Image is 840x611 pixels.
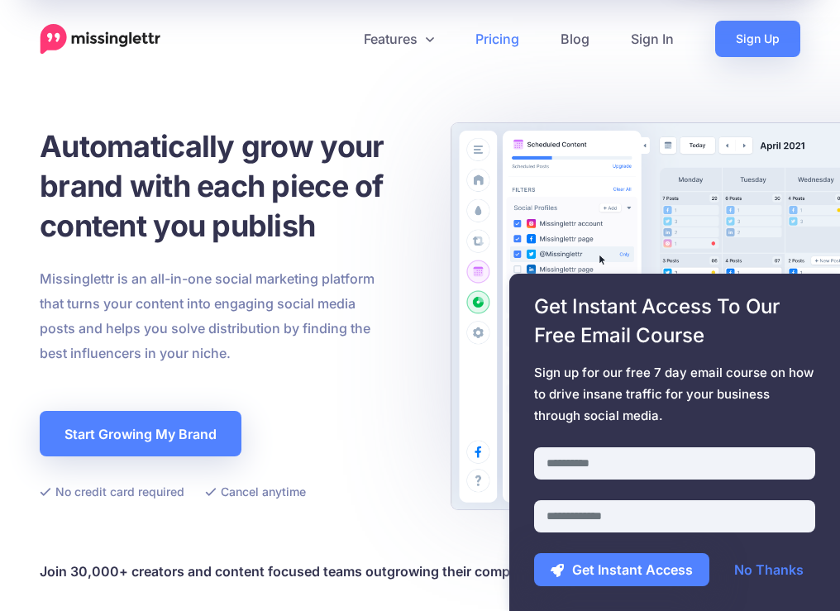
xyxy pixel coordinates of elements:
span: Sign up for our free 7 day email course on how to drive insane traffic for your business through ... [534,362,815,427]
button: Get Instant Access [534,553,709,586]
h4: Join 30,000+ creators and content focused teams outgrowing their competitors with Missinglettr [40,559,800,584]
span: Get Instant Access To Our Free Email Course [534,292,815,350]
a: Features [343,21,455,57]
p: Missinglettr is an all-in-one social marketing platform that turns your content into engaging soc... [40,266,387,365]
a: Blog [540,21,610,57]
a: Pricing [455,21,540,57]
a: Sign In [610,21,694,57]
a: No Thanks [718,553,820,586]
h1: Automatically grow your brand with each piece of content you publish [40,126,461,246]
a: Home [40,24,161,55]
a: Sign Up [715,21,800,57]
